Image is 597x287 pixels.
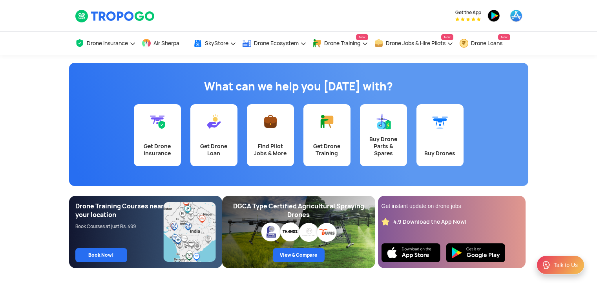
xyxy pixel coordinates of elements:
a: Drone Ecosystem [242,32,307,55]
a: View & Compare [273,248,325,262]
img: star_rating [382,218,389,226]
img: ic_Support.svg [542,260,551,270]
div: Buy Drones [421,150,459,157]
div: Buy Drone Parts & Spares [365,136,402,157]
a: SkyStore [193,32,236,55]
span: Drone Ecosystem [254,40,299,46]
span: Drone Jobs & Hire Pilots [386,40,445,46]
img: App Raking [455,17,481,21]
span: SkyStore [205,40,228,46]
span: Air Sherpa [153,40,179,46]
div: 4.9 Download the App Now! [393,218,467,226]
img: Buy Drone Parts & Spares [376,114,391,129]
span: New [498,34,510,40]
div: Talk to Us [554,261,578,269]
img: Playstore [446,243,505,262]
div: Find Pilot Jobs & More [252,143,289,157]
span: Get the App [455,9,481,16]
a: Drone TrainingNew [312,32,368,55]
span: Drone Training [324,40,360,46]
a: Buy Drone Parts & Spares [360,104,407,166]
a: Drone LoansNew [459,32,510,55]
a: Get Drone Loan [190,104,237,166]
div: Get Drone Insurance [139,143,176,157]
img: Get Drone Insurance [150,114,165,129]
a: Find Pilot Jobs & More [247,104,294,166]
div: Get instant update on drone jobs [382,202,522,210]
a: Drone Jobs & Hire PilotsNew [374,32,453,55]
span: New [441,34,453,40]
a: Drone Insurance [75,32,136,55]
a: Buy Drones [416,104,464,166]
span: New [356,34,368,40]
div: DGCA Type Certified Agricultural Spraying Drones [228,202,369,219]
a: Air Sherpa [142,32,187,55]
img: TropoGo Logo [75,9,155,23]
a: Get Drone Insurance [134,104,181,166]
img: Ios [382,243,440,262]
img: playstore [487,9,500,22]
span: Drone Insurance [87,40,128,46]
img: appstore [510,9,522,22]
div: Drone Training Courses near your location [75,202,164,219]
img: Get Drone Loan [206,114,222,129]
img: Get Drone Training [319,114,335,129]
div: Book Courses at just Rs. 499 [75,223,164,230]
a: Get Drone Training [303,104,351,166]
img: Find Pilot Jobs & More [263,114,278,129]
a: Book Now! [75,248,127,262]
div: Get Drone Training [308,143,346,157]
img: Buy Drones [432,114,448,129]
span: Drone Loans [471,40,502,46]
div: Get Drone Loan [195,143,233,157]
h1: What can we help you [DATE] with? [75,79,522,94]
